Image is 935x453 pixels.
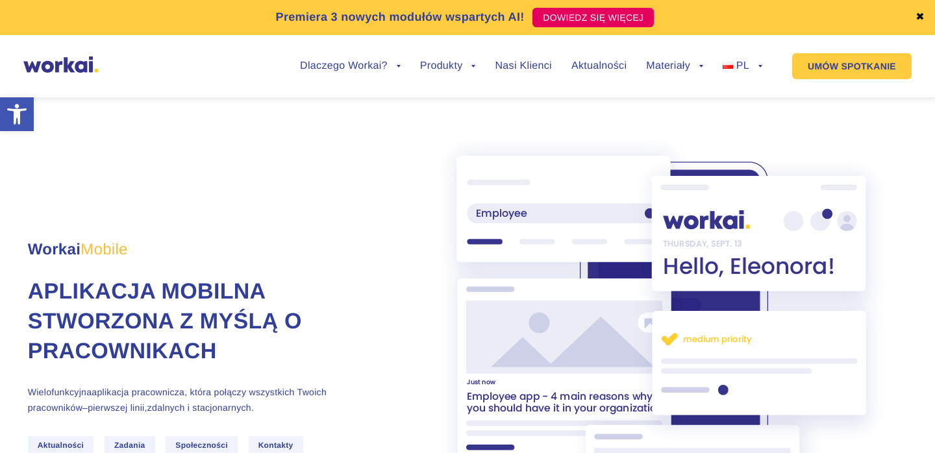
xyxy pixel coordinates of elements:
[646,61,703,71] a: Materiały
[495,61,551,71] a: Nasi Klienci
[532,8,654,27] a: DOWIEDZ SIĘ WIĘCEJ
[571,61,627,71] a: Aktualności
[300,61,401,71] a: Dlaczego Workai?
[6,341,357,447] iframe: Popup CTA
[28,279,302,363] span: Aplikacja mobilna stworzona z myślą o pracownikach
[276,8,525,26] p: Premiera 3 nowych modułów wspartych AI!
[916,12,925,23] a: ✖
[420,61,476,71] a: Produkty
[81,241,128,258] em: Mobile
[28,226,128,258] span: Workai
[736,60,749,71] span: PL
[792,53,912,79] a: UMÓW SPOTKANIE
